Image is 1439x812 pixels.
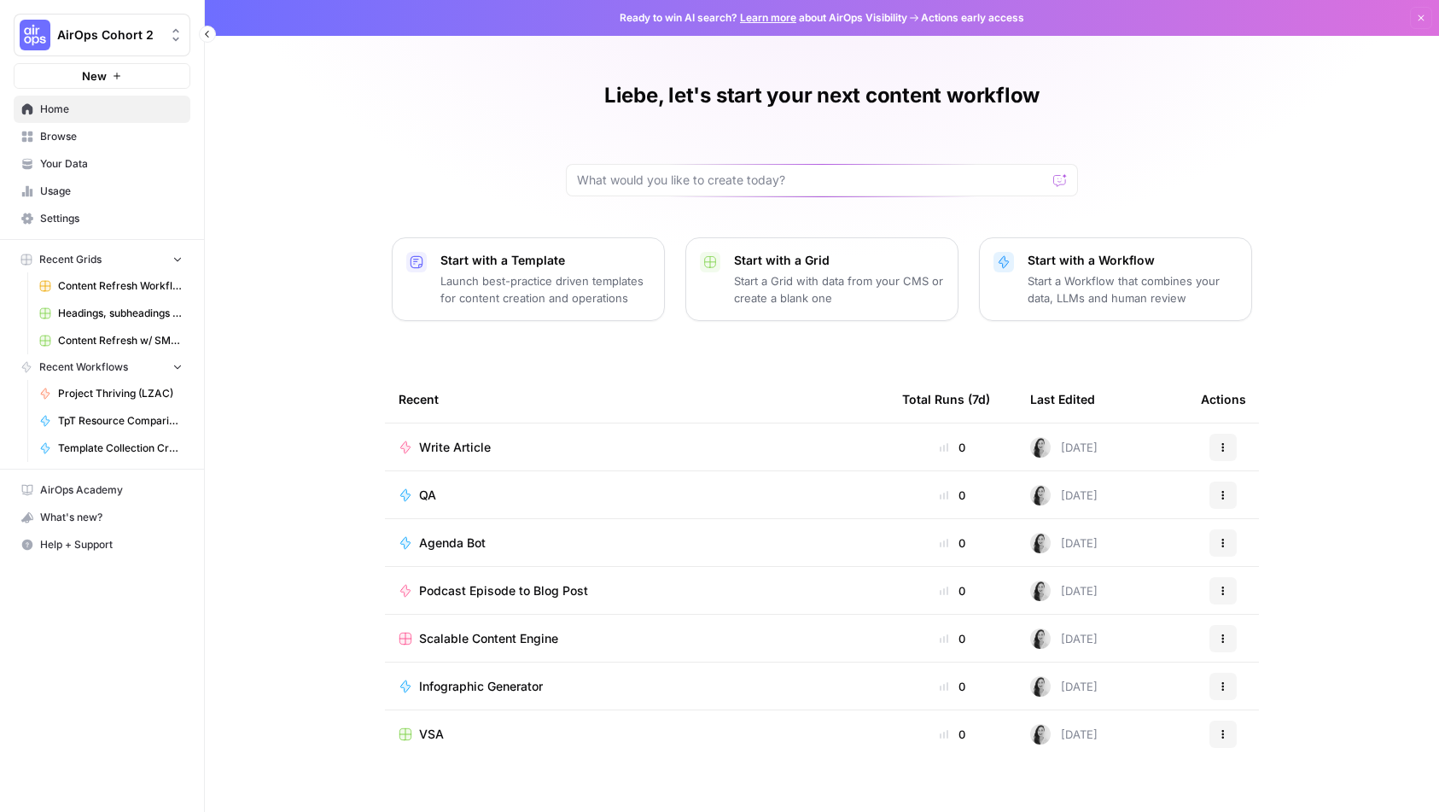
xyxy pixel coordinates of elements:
[58,333,183,348] span: Content Refresh w/ SME input - [PERSON_NAME]
[14,178,190,205] a: Usage
[440,272,650,307] p: Launch best-practice driven templates for content creation and operations
[1030,581,1051,601] img: cmgjdi7fanaqxch5181icqyz2ea2
[14,150,190,178] a: Your Data
[440,252,650,269] p: Start with a Template
[740,11,796,24] a: Learn more
[734,272,944,307] p: Start a Grid with data from your CMS or create a blank one
[40,184,183,199] span: Usage
[1030,724,1051,745] img: cmgjdi7fanaqxch5181icqyz2ea2
[40,129,183,144] span: Browse
[1030,628,1098,649] div: [DATE]
[15,505,189,530] div: What's new?
[14,205,190,232] a: Settings
[20,20,50,50] img: AirOps Cohort 2 Logo
[399,630,875,647] a: Scalable Content Engine
[1030,628,1051,649] img: cmgjdi7fanaqxch5181icqyz2ea2
[1030,581,1098,601] div: [DATE]
[902,535,1003,552] div: 0
[1030,533,1051,553] img: cmgjdi7fanaqxch5181icqyz2ea2
[58,386,183,401] span: Project Thriving (LZAC)
[419,487,436,504] span: QA
[902,439,1003,456] div: 0
[14,123,190,150] a: Browse
[14,96,190,123] a: Home
[902,678,1003,695] div: 0
[620,10,907,26] span: Ready to win AI search? about AirOps Visibility
[902,630,1003,647] div: 0
[32,272,190,300] a: Content Refresh Workflow
[14,247,190,272] button: Recent Grids
[979,237,1252,321] button: Start with a WorkflowStart a Workflow that combines your data, LLMs and human review
[40,102,183,117] span: Home
[39,252,102,267] span: Recent Grids
[40,537,183,552] span: Help + Support
[57,26,160,44] span: AirOps Cohort 2
[1030,676,1098,697] div: [DATE]
[419,535,486,552] span: Agenda Bot
[40,211,183,226] span: Settings
[14,504,190,531] button: What's new?
[14,14,190,56] button: Workspace: AirOps Cohort 2
[419,582,588,599] span: Podcast Episode to Blog Post
[1030,724,1098,745] div: [DATE]
[82,67,107,85] span: New
[399,582,875,599] a: Podcast Episode to Blog Post
[40,156,183,172] span: Your Data
[1030,485,1098,505] div: [DATE]
[1030,376,1095,423] div: Last Edited
[399,535,875,552] a: Agenda Bot
[1030,437,1098,458] div: [DATE]
[399,726,875,743] a: VSA
[1028,252,1238,269] p: Start with a Workflow
[1030,437,1051,458] img: cmgjdi7fanaqxch5181icqyz2ea2
[58,306,183,321] span: Headings, subheadings & related KWs - [PERSON_NAME]
[392,237,665,321] button: Start with a TemplateLaunch best-practice driven templates for content creation and operations
[685,237,958,321] button: Start with a GridStart a Grid with data from your CMS or create a blank one
[902,376,990,423] div: Total Runs (7d)
[40,482,183,498] span: AirOps Academy
[399,487,875,504] a: QA
[1030,676,1051,697] img: cmgjdi7fanaqxch5181icqyz2ea2
[604,82,1040,109] h1: Liebe, let's start your next content workflow
[419,630,558,647] span: Scalable Content Engine
[1030,533,1098,553] div: [DATE]
[32,327,190,354] a: Content Refresh w/ SME input - [PERSON_NAME]
[577,172,1046,189] input: What would you like to create today?
[32,300,190,327] a: Headings, subheadings & related KWs - [PERSON_NAME]
[419,678,543,695] span: Infographic Generator
[902,726,1003,743] div: 0
[14,354,190,380] button: Recent Workflows
[58,413,183,429] span: TpT Resource Comparison
[14,476,190,504] a: AirOps Academy
[1030,485,1051,505] img: cmgjdi7fanaqxch5181icqyz2ea2
[39,359,128,375] span: Recent Workflows
[419,439,491,456] span: Write Article
[399,678,875,695] a: Infographic Generator
[14,531,190,558] button: Help + Support
[14,63,190,89] button: New
[32,380,190,407] a: Project Thriving (LZAC)
[734,252,944,269] p: Start with a Grid
[1028,272,1238,307] p: Start a Workflow that combines your data, LLMs and human review
[32,435,190,462] a: Template Collection Creation - [PERSON_NAME]
[921,10,1024,26] span: Actions early access
[58,278,183,294] span: Content Refresh Workflow
[902,487,1003,504] div: 0
[32,407,190,435] a: TpT Resource Comparison
[902,582,1003,599] div: 0
[399,376,875,423] div: Recent
[58,441,183,456] span: Template Collection Creation - [PERSON_NAME]
[419,726,444,743] span: VSA
[399,439,875,456] a: Write Article
[1201,376,1246,423] div: Actions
